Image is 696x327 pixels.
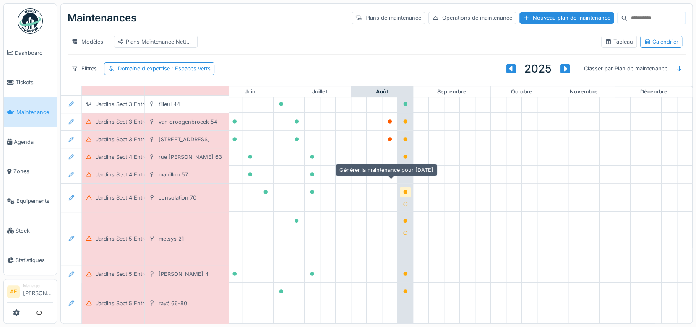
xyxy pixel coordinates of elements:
[605,38,633,46] div: Tableau
[4,246,57,275] a: Statistiques
[615,86,692,97] div: décembre
[4,68,57,98] a: Tickets
[96,194,198,202] div: Jardins Sect 4 Entretien - Tonte Pelouse
[16,256,53,264] span: Statistiques
[14,138,53,146] span: Agenda
[68,36,107,48] div: Modèles
[524,62,552,75] h3: 2025
[96,235,198,243] div: Jardins Sect 5 Entretien - Tonte Pelouse
[23,283,53,289] div: Manager
[96,100,198,108] div: Jardins Sect 3 Entretien - Tonte Pelouse
[4,216,57,246] a: Stock
[16,227,53,235] span: Stock
[159,194,196,202] div: consolation 70
[15,49,53,57] span: Dashboard
[159,153,222,161] div: rue [PERSON_NAME] 63
[96,118,198,126] div: Jardins Sect 3 Entretien - Tonte Pelouse
[644,38,678,46] div: Calendrier
[170,65,211,72] span: : Espaces verts
[18,8,43,34] img: Badge_color-CXgf-gQk.svg
[96,299,198,307] div: Jardins Sect 5 Entretien - Tonte Pelouse
[118,65,211,73] div: Domaine d'expertise
[68,62,101,75] div: Filtres
[159,171,188,179] div: mahillon 57
[4,127,57,157] a: Agenda
[4,97,57,127] a: Maintenance
[159,135,210,143] div: [STREET_ADDRESS]
[7,283,53,303] a: AF Manager[PERSON_NAME]
[16,78,53,86] span: Tickets
[4,186,57,216] a: Équipements
[159,235,184,243] div: metsys 21
[428,12,516,24] div: Opérations de maintenance
[68,7,136,29] div: Maintenances
[519,12,614,23] div: Nouveau plan de maintenance
[16,197,53,205] span: Équipements
[96,153,198,161] div: Jardins Sect 4 Entretien - Tonte Pelouse
[491,86,553,97] div: octobre
[413,86,490,97] div: septembre
[13,167,53,175] span: Zones
[159,270,209,278] div: [PERSON_NAME] 4
[211,86,289,97] div: juin
[96,135,198,143] div: Jardins Sect 3 Entretien - Tonte Pelouse
[336,164,437,176] div: Générer la maintenance pour [DATE]
[289,86,351,97] div: juillet
[4,38,57,68] a: Dashboard
[159,299,187,307] div: rayé 66-80
[159,100,180,108] div: tilleul 44
[159,118,217,126] div: van droogenbroeck 54
[96,171,198,179] div: Jardins Sect 4 Entretien - Tonte Pelouse
[553,86,615,97] div: novembre
[7,285,20,298] li: AF
[351,86,413,97] div: août
[23,283,53,301] li: [PERSON_NAME]
[352,12,425,24] div: Plans de maintenance
[4,157,57,187] a: Zones
[96,270,198,278] div: Jardins Sect 5 Entretien - Tonte Pelouse
[117,38,194,46] div: Plans Maintenance Nettoyage
[16,108,53,116] span: Maintenance
[580,62,671,75] div: Classer par Plan de maintenance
